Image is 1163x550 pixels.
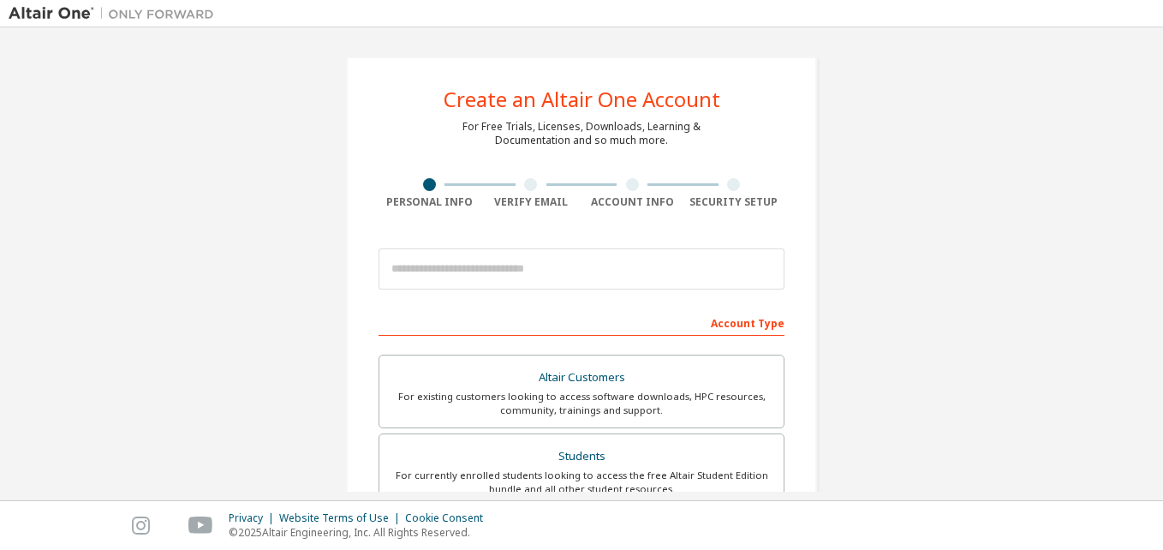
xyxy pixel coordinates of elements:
[229,511,279,525] div: Privacy
[390,366,773,390] div: Altair Customers
[581,195,683,209] div: Account Info
[390,469,773,496] div: For currently enrolled students looking to access the free Altair Student Edition bundle and all ...
[188,517,213,535] img: youtube.svg
[405,511,493,525] div: Cookie Consent
[480,195,582,209] div: Verify Email
[379,308,784,336] div: Account Type
[279,511,405,525] div: Website Terms of Use
[132,517,150,535] img: instagram.svg
[229,525,493,540] p: © 2025 Altair Engineering, Inc. All Rights Reserved.
[462,120,701,147] div: For Free Trials, Licenses, Downloads, Learning & Documentation and so much more.
[683,195,785,209] div: Security Setup
[444,89,720,110] div: Create an Altair One Account
[9,5,223,22] img: Altair One
[379,195,480,209] div: Personal Info
[390,445,773,469] div: Students
[390,390,773,417] div: For existing customers looking to access software downloads, HPC resources, community, trainings ...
